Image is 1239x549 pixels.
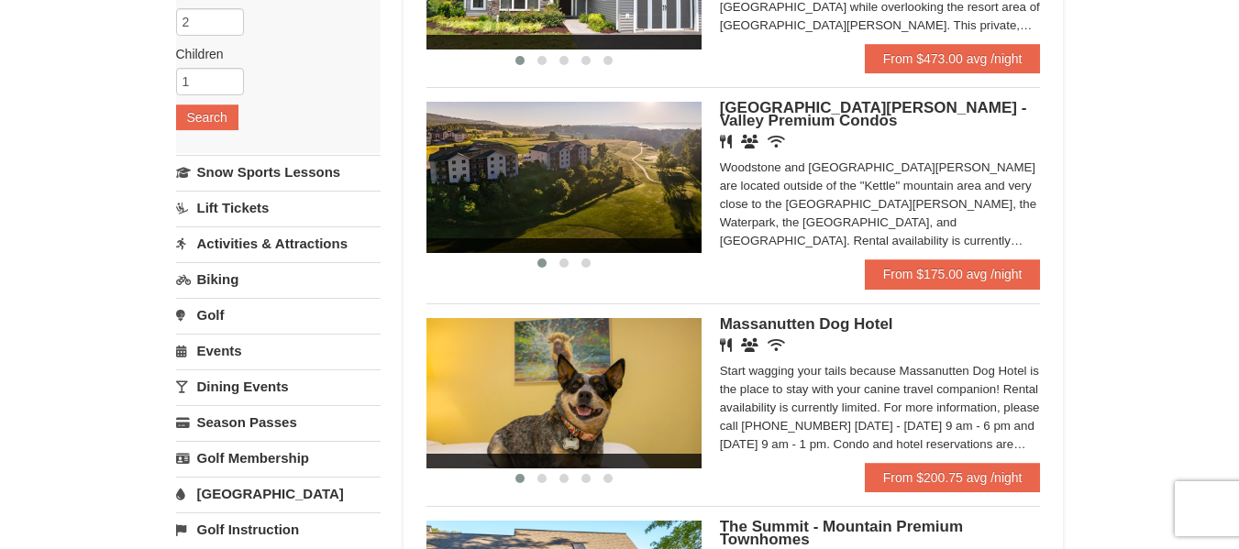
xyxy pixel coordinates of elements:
[176,104,238,130] button: Search
[720,338,732,352] i: Restaurant
[176,226,381,260] a: Activities & Attractions
[741,338,758,352] i: Banquet Facilities
[720,518,963,548] span: The Summit - Mountain Premium Townhomes
[176,369,381,403] a: Dining Events
[720,362,1041,454] div: Start wagging your tails because Massanutten Dog Hotel is the place to stay with your canine trav...
[768,135,785,148] i: Wireless Internet (free)
[176,512,381,546] a: Golf Instruction
[720,159,1041,250] div: Woodstone and [GEOGRAPHIC_DATA][PERSON_NAME] are located outside of the "Kettle" mountain area an...
[768,338,785,352] i: Wireless Internet (free)
[176,262,381,296] a: Biking
[865,259,1041,289] a: From $175.00 avg /night
[176,298,381,332] a: Golf
[176,45,367,63] label: Children
[176,334,381,368] a: Events
[741,135,758,148] i: Banquet Facilities
[865,463,1041,492] a: From $200.75 avg /night
[176,477,381,511] a: [GEOGRAPHIC_DATA]
[865,44,1041,73] a: From $473.00 avg /night
[720,315,893,333] span: Massanutten Dog Hotel
[176,155,381,189] a: Snow Sports Lessons
[720,135,732,148] i: Restaurant
[176,191,381,225] a: Lift Tickets
[720,99,1027,129] span: [GEOGRAPHIC_DATA][PERSON_NAME] - Valley Premium Condos
[176,441,381,475] a: Golf Membership
[176,405,381,439] a: Season Passes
